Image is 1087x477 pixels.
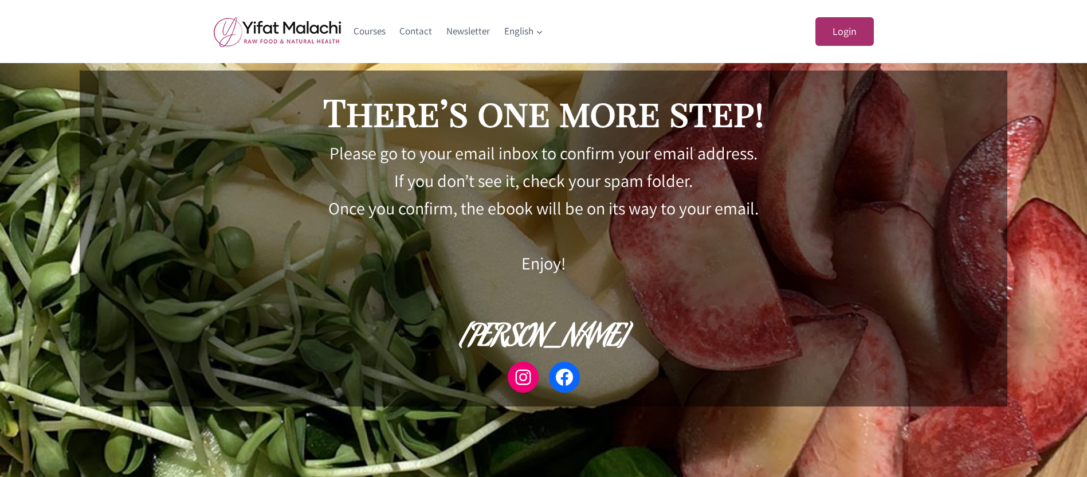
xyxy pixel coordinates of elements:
a: Newsletter [439,18,497,45]
h2: [PERSON_NAME] [460,318,627,362]
h2: There’s one more step! [323,84,764,139]
nav: Primary Navigation [347,18,551,45]
img: yifat_logo41_en.png [214,17,341,47]
p: Please go to your email inbox to confirm your email address. If you don’t see it, check your spam... [328,139,759,277]
a: Courses [347,18,393,45]
a: Contact [393,18,439,45]
a: Login [815,17,874,46]
button: Child menu of English [497,18,550,45]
